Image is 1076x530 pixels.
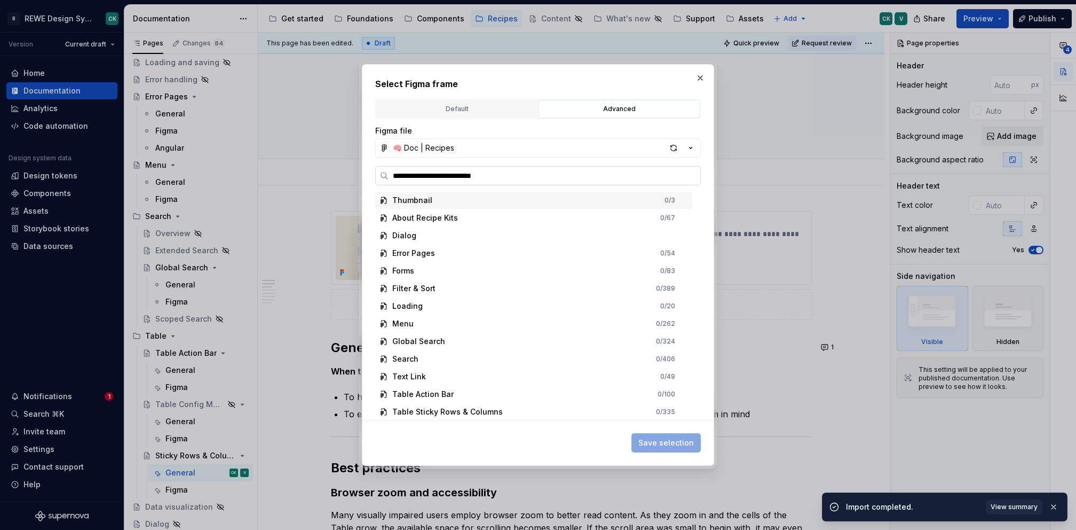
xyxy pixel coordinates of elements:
div: Table Sticky Rows & Columns [392,407,503,417]
div: Text Link [392,371,426,382]
label: Figma file [375,126,412,136]
button: View summary [986,500,1042,515]
div: Advanced [542,104,696,114]
div: Error Pages [392,248,435,259]
div: Filter & Sort [392,283,436,294]
div: 0 / 100 [658,390,675,399]
h2: Select Figma frame [375,77,701,90]
div: Thumbnail [392,195,432,206]
div: 0 / 262 [656,319,675,328]
div: 0 / 389 [656,284,675,293]
div: 🧠 Doc | Recipes [393,143,454,153]
div: Default [380,104,534,114]
div: Import completed. [846,502,979,512]
div: Search [392,354,418,364]
div: About Recipe Kits [392,213,458,223]
div: Forms [392,266,414,276]
div: Menu [392,318,414,329]
div: 0 / 54 [660,249,675,258]
div: Dialog [392,230,416,241]
div: 0 / 83 [660,267,675,275]
button: 🧠 Doc | Recipes [375,138,701,158]
div: Global Search [392,336,445,347]
div: 0 / 49 [660,372,675,381]
div: 0 / 324 [656,337,675,346]
span: View summary [991,503,1038,511]
div: Table Action Bar [392,389,454,400]
div: 0 / 20 [660,302,675,310]
div: 0 / 67 [660,214,675,222]
div: 0 / 406 [656,355,675,363]
div: Loading [392,301,423,311]
div: 0 / 335 [656,408,675,416]
div: 0 / 3 [664,196,675,205]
